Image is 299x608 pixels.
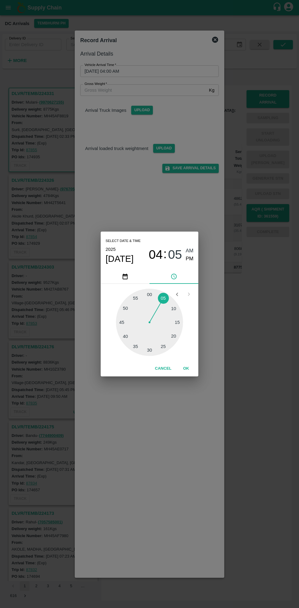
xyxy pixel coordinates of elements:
[186,255,194,263] button: PM
[176,363,196,374] button: OK
[149,247,163,263] button: 04
[186,247,194,255] button: AM
[168,247,182,263] button: 05
[106,253,134,264] button: [DATE]
[153,363,174,374] button: Cancel
[163,247,167,263] span: :
[149,247,163,262] span: 04
[171,288,183,300] button: Open previous view
[106,245,116,253] button: 2025
[101,269,149,284] button: pick date
[106,236,141,246] span: Select date & time
[149,269,198,284] button: pick time
[168,247,182,262] span: 05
